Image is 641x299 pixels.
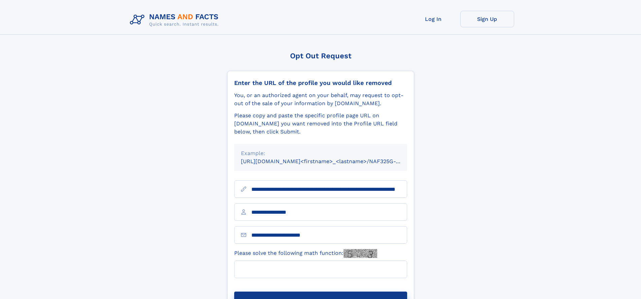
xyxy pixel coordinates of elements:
div: You, or an authorized agent on your behalf, may request to opt-out of the sale of your informatio... [234,91,407,108]
a: Sign Up [460,11,514,27]
a: Log In [406,11,460,27]
div: Opt Out Request [227,52,414,60]
img: Logo Names and Facts [127,11,224,29]
div: Please copy and paste the specific profile page URL on [DOMAIN_NAME] you want removed into the Pr... [234,112,407,136]
label: Please solve the following math function: [234,249,377,258]
div: Example: [241,149,400,157]
div: Enter the URL of the profile you would like removed [234,79,407,87]
small: [URL][DOMAIN_NAME]<firstname>_<lastname>/NAF325G-xxxxxxxx [241,158,420,165]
